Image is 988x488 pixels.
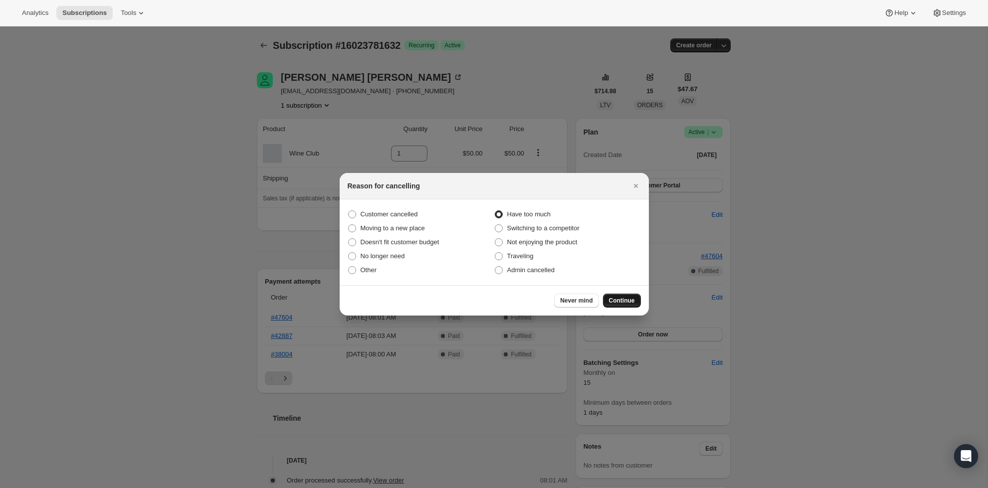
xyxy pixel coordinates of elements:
[894,9,908,17] span: Help
[361,224,425,232] span: Moving to a new place
[361,210,418,218] span: Customer cancelled
[560,297,593,305] span: Never mind
[926,6,972,20] button: Settings
[603,294,641,308] button: Continue
[954,444,978,468] div: Open Intercom Messenger
[609,297,635,305] span: Continue
[361,238,439,246] span: Doesn't fit customer budget
[361,266,377,274] span: Other
[507,266,555,274] span: Admin cancelled
[554,294,598,308] button: Never mind
[22,9,48,17] span: Analytics
[507,238,578,246] span: Not enjoying the product
[62,9,107,17] span: Subscriptions
[115,6,152,20] button: Tools
[507,210,551,218] span: Have too much
[361,252,405,260] span: No longer need
[56,6,113,20] button: Subscriptions
[629,179,643,193] button: Close
[348,181,420,191] h2: Reason for cancelling
[878,6,924,20] button: Help
[507,252,534,260] span: Traveling
[507,224,580,232] span: Switching to a competitor
[942,9,966,17] span: Settings
[16,6,54,20] button: Analytics
[121,9,136,17] span: Tools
